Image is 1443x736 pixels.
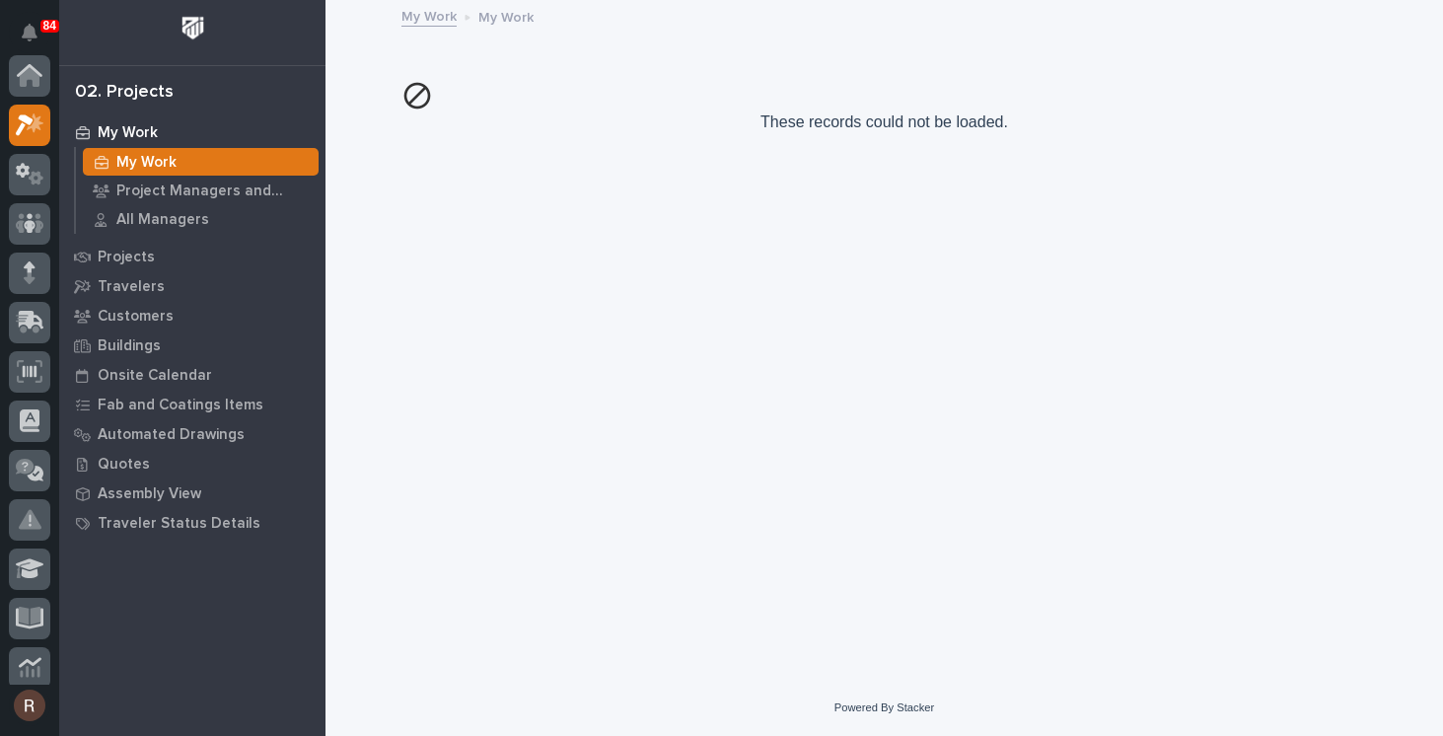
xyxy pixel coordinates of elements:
[98,367,212,385] p: Onsite Calendar
[478,5,534,27] p: My Work
[98,278,165,296] p: Travelers
[59,331,325,360] a: Buildings
[98,426,245,444] p: Automated Drawings
[59,449,325,478] a: Quotes
[59,390,325,419] a: Fab and Coatings Items
[834,701,934,713] a: Powered By Stacker
[98,515,260,533] p: Traveler Status Details
[116,211,209,229] p: All Managers
[401,80,433,111] img: cancel-2
[59,419,325,449] a: Automated Drawings
[76,177,325,204] a: Project Managers and Engineers
[98,456,150,474] p: Quotes
[59,271,325,301] a: Travelers
[401,73,1368,139] p: These records could not be loaded.
[75,82,174,104] div: 02. Projects
[98,397,263,414] p: Fab and Coatings Items
[59,478,325,508] a: Assembly View
[59,301,325,331] a: Customers
[9,12,50,53] button: Notifications
[116,183,311,200] p: Project Managers and Engineers
[98,249,155,266] p: Projects
[25,24,50,55] div: Notifications84
[76,205,325,233] a: All Managers
[9,685,50,726] button: users-avatar
[59,360,325,390] a: Onsite Calendar
[98,485,201,503] p: Assembly View
[98,308,174,326] p: Customers
[59,508,325,538] a: Traveler Status Details
[59,242,325,271] a: Projects
[175,10,211,46] img: Workspace Logo
[98,337,161,355] p: Buildings
[76,148,325,176] a: My Work
[43,19,56,33] p: 84
[98,124,158,142] p: My Work
[59,117,325,147] a: My Work
[401,4,457,27] a: My Work
[116,154,177,172] p: My Work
